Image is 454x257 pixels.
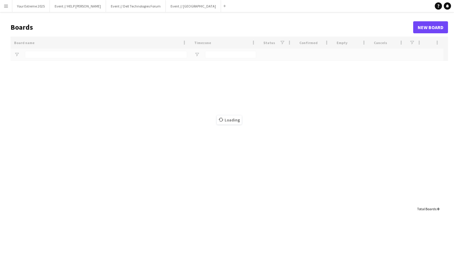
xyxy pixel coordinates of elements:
[417,203,439,215] div: :
[413,21,448,33] a: New Board
[217,115,242,124] span: Loading
[106,0,166,12] button: Event // Dell Technologies Forum
[437,207,439,211] span: 0
[417,207,436,211] span: Total Boards
[11,23,413,32] h1: Boards
[166,0,221,12] button: Event // [GEOGRAPHIC_DATA]
[50,0,106,12] button: Event // HELP [PERSON_NAME]
[12,0,50,12] button: Your Extreme 2025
